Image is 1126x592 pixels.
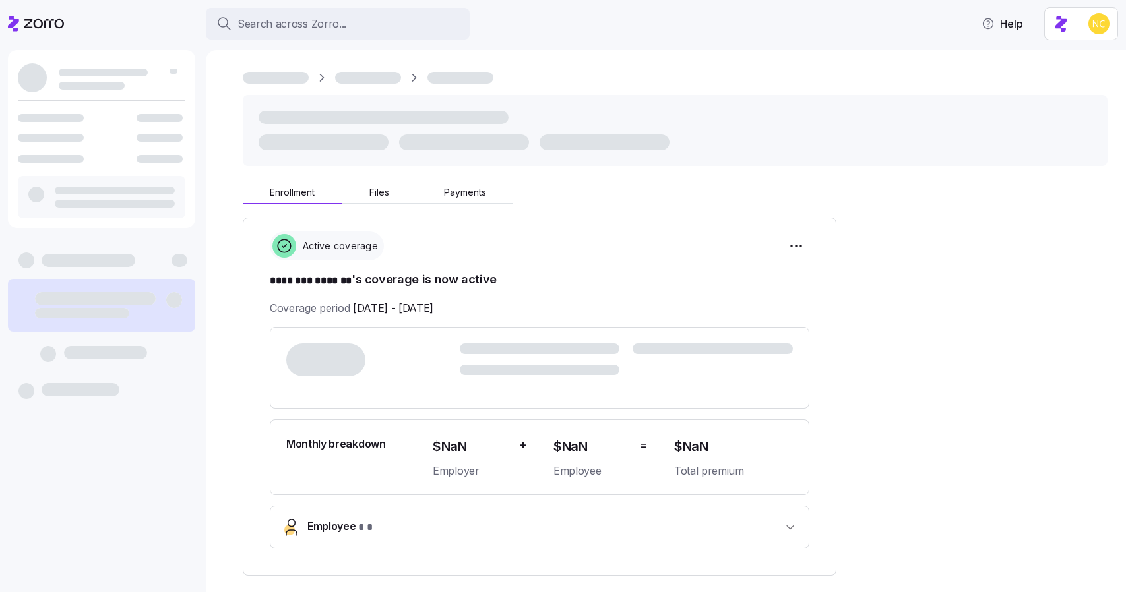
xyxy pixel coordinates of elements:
[444,188,486,197] span: Payments
[237,16,346,32] span: Search across Zorro...
[270,271,809,289] h1: 's coverage is now active
[270,188,315,197] span: Enrollment
[299,239,378,252] span: Active coverage
[553,436,629,458] span: $NaN
[674,463,793,479] span: Total premium
[307,518,373,536] span: Employee
[553,463,629,479] span: Employee
[640,436,648,455] span: =
[286,436,386,452] span: Monthly breakdown
[971,11,1034,37] button: Help
[270,506,809,548] button: Employee* *
[206,8,470,40] button: Search across Zorro...
[674,436,793,458] span: $NaN
[353,300,433,316] span: [DATE] - [DATE]
[982,16,1023,32] span: Help
[369,188,389,197] span: Files
[433,436,509,458] span: $NaN
[270,300,433,316] span: Coverage period
[433,463,509,479] span: Employer
[519,436,527,455] span: +
[1088,13,1110,34] img: e03b911e832a6112bf72643c5874f8d8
